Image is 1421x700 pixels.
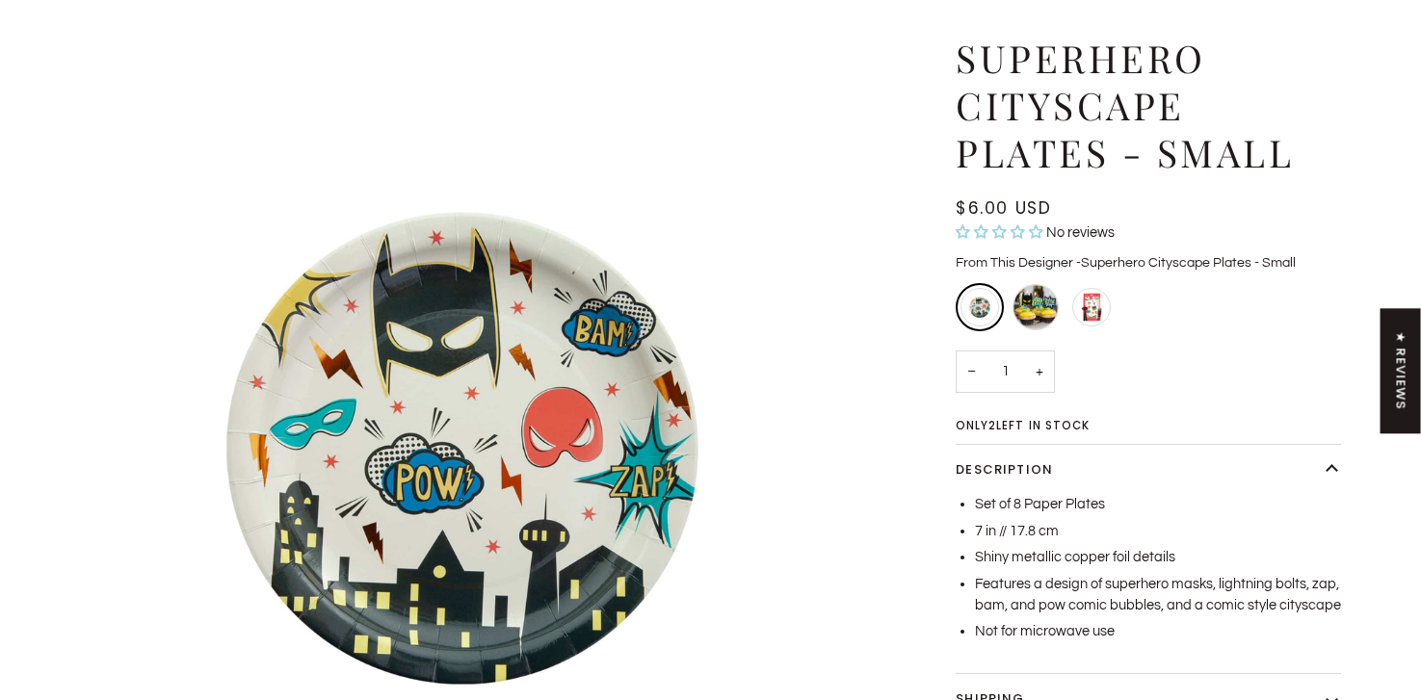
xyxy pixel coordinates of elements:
li: Superhero Cityscape Plates - Small [956,283,1004,331]
li: Superhero Temporary Tattoos [1067,283,1116,331]
span: - [1076,256,1081,270]
li: Features a design of superhero masks, lightning bolts, zap, bam, and pow comic bubbles, and a com... [975,574,1341,616]
span: 2 [988,418,996,433]
input: Quantity [956,350,1055,394]
span: Superhero Cityscape Plates - Small [1076,256,1296,270]
li: Not for microwave use [975,621,1341,642]
li: Set of 8 Paper Plates [975,494,1341,515]
button: Decrease quantity [956,350,987,394]
button: Increase quantity [1024,350,1055,394]
h1: Superhero Cityscape Plates - Small [956,35,1327,175]
span: $6.00 USD [956,196,1051,220]
button: Description [956,445,1341,495]
span: From This Designer [956,256,1073,270]
span: No reviews [1046,225,1115,240]
div: Click to open Judge.me floating reviews tab [1381,308,1421,433]
li: Superhero Icon Candles [1012,283,1060,331]
li: Shiny metallic copper foil details [975,547,1341,568]
li: 7 in // 17.8 cm [975,521,1341,542]
span: Only left in stock [956,421,1103,432]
